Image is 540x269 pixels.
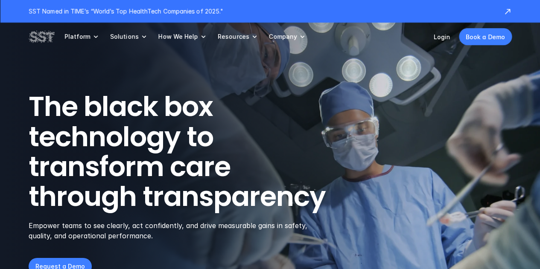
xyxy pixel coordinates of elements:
[64,23,100,51] a: Platform
[29,92,367,212] h1: The black box technology to transform care through transparency
[434,33,450,40] a: Login
[29,29,54,44] img: SST logo
[29,7,495,16] p: SST Named in TIME’s “World’s Top HealthTech Companies of 2025."
[64,33,90,40] p: Platform
[29,220,318,241] p: Empower teams to see clearly, act confidently, and drive measurable gains in safety, quality, and...
[459,28,512,45] a: Book a Demo
[110,33,139,40] p: Solutions
[218,33,249,40] p: Resources
[269,33,297,40] p: Company
[466,32,505,41] p: Book a Demo
[158,33,198,40] p: How We Help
